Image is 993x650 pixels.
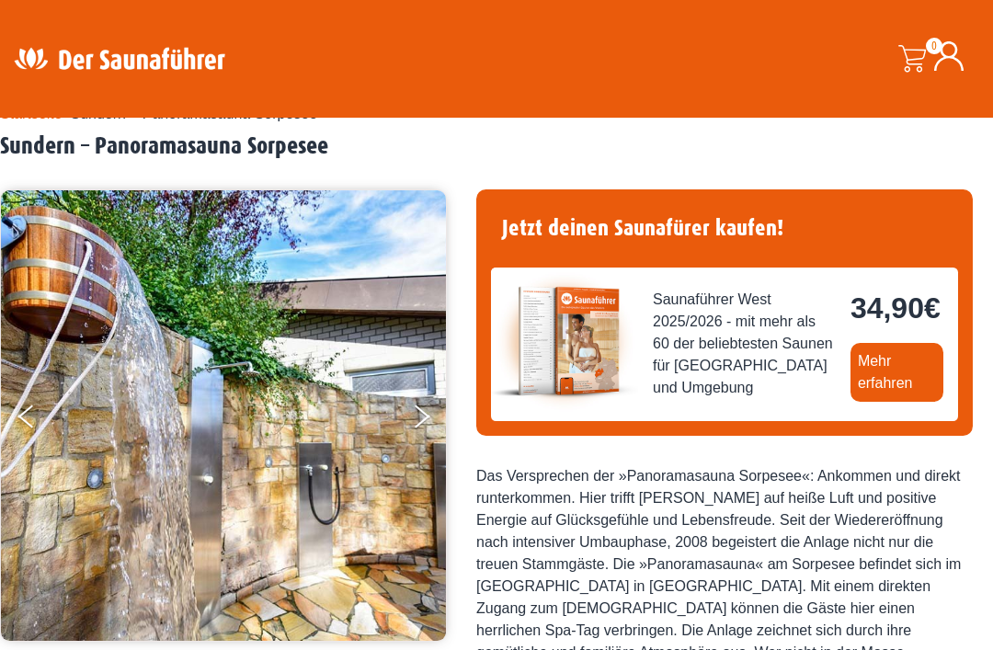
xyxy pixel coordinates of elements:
[18,397,64,443] button: Previous
[926,38,942,54] span: 0
[491,204,958,253] h4: Jetzt deinen Saunafürer kaufen!
[411,397,457,443] button: Next
[491,268,638,415] img: der-saunafuehrer-2025-west.jpg
[653,289,836,399] span: Saunaführer West 2025/2026 - mit mehr als 60 der beliebtesten Saunen für [GEOGRAPHIC_DATA] und Um...
[924,291,941,325] span: €
[850,291,941,325] bdi: 34,90
[850,343,943,402] a: Mehr erfahren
